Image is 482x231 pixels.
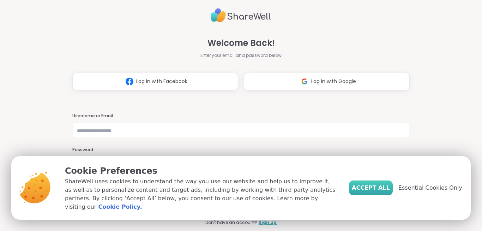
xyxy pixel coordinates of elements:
[349,180,393,195] button: Accept All
[298,75,311,88] img: ShareWell Logomark
[352,184,390,192] span: Accept All
[72,73,238,90] button: Log in with Facebook
[98,203,142,211] a: Cookie Policy.
[207,37,275,49] span: Welcome Back!
[211,5,271,25] img: ShareWell Logo
[311,78,356,85] span: Log in with Google
[244,73,410,90] button: Log in with Google
[398,184,462,192] span: Essential Cookies Only
[72,147,410,153] h3: Password
[259,219,277,226] a: Sign up
[72,113,410,119] h3: Username or Email
[123,75,136,88] img: ShareWell Logomark
[205,219,257,226] span: Don't have an account?
[136,78,187,85] span: Log in with Facebook
[65,177,338,211] p: ShareWell uses cookies to understand the way you use our website and help us to improve it, as we...
[200,52,282,59] span: Enter your email and password below
[65,165,338,177] p: Cookie Preferences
